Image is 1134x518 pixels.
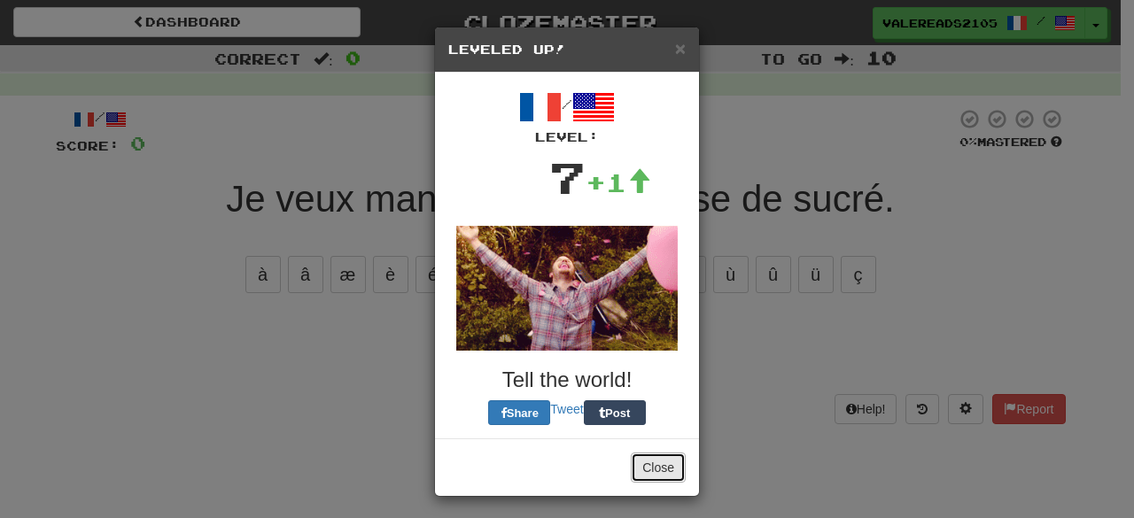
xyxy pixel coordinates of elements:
img: andy-72a9b47756ecc61a9f6c0ef31017d13e025550094338bf53ee1bb5849c5fd8eb.gif [456,226,678,351]
div: 7 [549,146,586,208]
div: +1 [586,165,651,200]
button: Close [631,452,686,483]
button: Share [488,400,550,425]
h5: Leveled Up! [448,41,686,58]
h3: Tell the world! [448,368,686,391]
span: × [675,38,686,58]
div: Level: [448,128,686,146]
button: Post [584,400,646,425]
div: / [448,86,686,146]
a: Tweet [550,402,583,416]
button: Close [675,39,686,58]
